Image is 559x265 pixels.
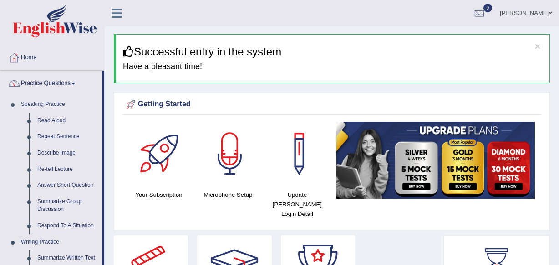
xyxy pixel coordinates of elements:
[0,45,104,68] a: Home
[535,41,540,51] button: ×
[33,194,102,218] a: Summarize Group Discussion
[267,190,327,219] h4: Update [PERSON_NAME] Login Detail
[124,98,539,111] div: Getting Started
[123,46,543,58] h3: Successful entry in the system
[17,234,102,250] a: Writing Practice
[33,218,102,234] a: Respond To A Situation
[0,71,102,94] a: Practice Questions
[129,190,189,200] h4: Your Subscription
[33,145,102,161] a: Describe Image
[336,122,535,199] img: small5.jpg
[33,161,102,178] a: Re-tell Lecture
[33,129,102,145] a: Repeat Sentence
[483,4,493,12] span: 0
[17,96,102,113] a: Speaking Practice
[33,113,102,129] a: Read Aloud
[198,190,258,200] h4: Microphone Setup
[33,177,102,194] a: Answer Short Question
[123,62,543,71] h4: Have a pleasant time!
